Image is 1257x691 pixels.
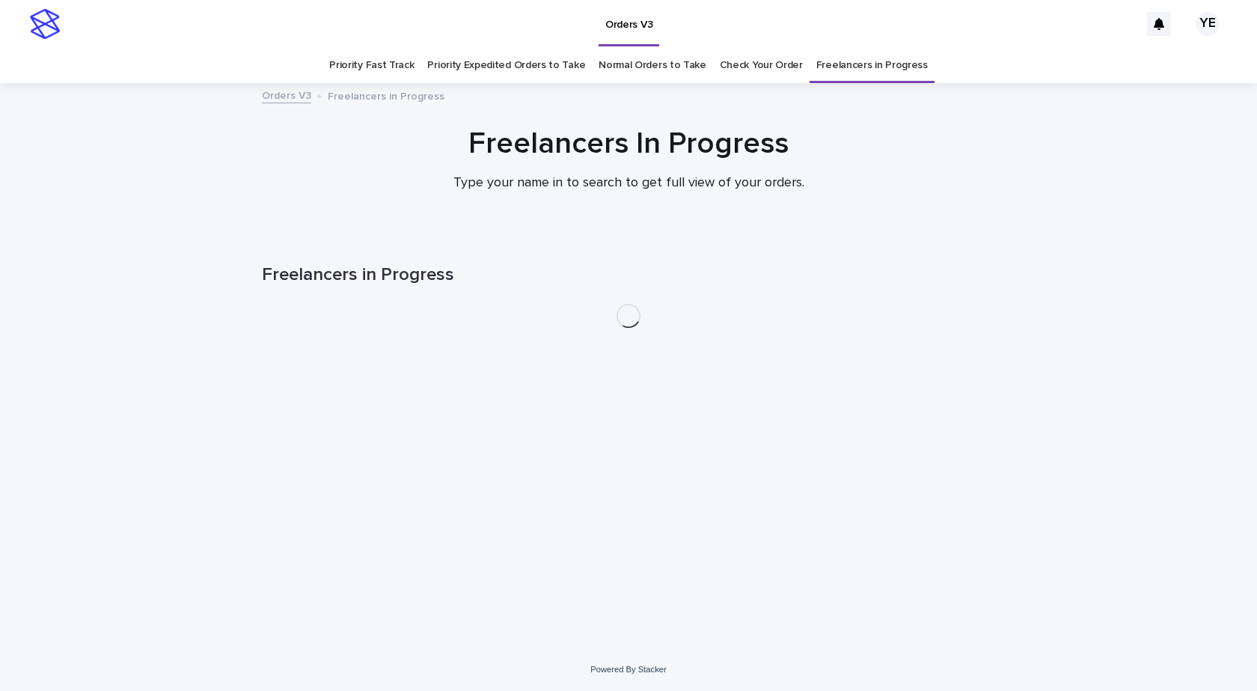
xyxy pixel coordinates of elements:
[262,264,995,286] h1: Freelancers in Progress
[599,48,706,83] a: Normal Orders to Take
[262,126,995,162] h1: Freelancers In Progress
[329,48,414,83] a: Priority Fast Track
[816,48,928,83] a: Freelancers in Progress
[427,48,585,83] a: Priority Expedited Orders to Take
[590,665,666,674] a: Powered By Stacker
[329,175,928,192] p: Type your name in to search to get full view of your orders.
[328,87,444,103] p: Freelancers in Progress
[262,86,311,103] a: Orders V3
[1196,12,1220,36] div: YE
[720,48,803,83] a: Check Your Order
[30,9,60,39] img: stacker-logo-s-only.png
